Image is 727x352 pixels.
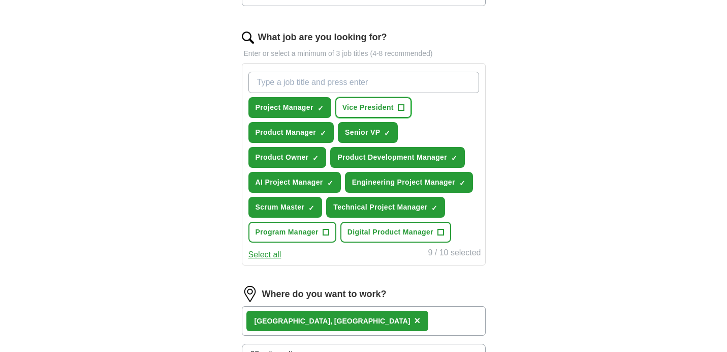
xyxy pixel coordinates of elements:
[451,154,457,162] span: ✓
[327,179,333,187] span: ✓
[256,202,305,213] span: Scrum Master
[248,72,479,93] input: Type a job title and press enter
[459,179,465,187] span: ✓
[347,227,433,238] span: Digital Product Manager
[256,177,323,188] span: AI Project Manager
[258,31,387,44] label: What job are you looking for?
[248,172,341,193] button: AI Project Manager✓
[414,315,420,326] span: ×
[340,222,451,243] button: Digital Product Manager
[248,197,323,218] button: Scrum Master✓
[342,102,394,113] span: Vice President
[352,177,455,188] span: Engineering Project Manager
[318,104,324,112] span: ✓
[256,227,319,238] span: Program Manager
[330,147,465,168] button: Product Development Manager✓
[248,97,331,118] button: Project Manager✓
[248,147,327,168] button: Product Owner✓
[345,172,473,193] button: Engineering Project Manager✓
[312,154,319,162] span: ✓
[414,313,420,329] button: ×
[428,247,481,261] div: 9 / 10 selected
[242,48,486,59] p: Enter or select a minimum of 3 job titles (4-8 recommended)
[256,102,313,113] span: Project Manager
[431,204,437,212] span: ✓
[326,197,445,218] button: Technical Project Manager✓
[262,287,387,301] label: Where do you want to work?
[242,32,254,44] img: search.png
[333,202,427,213] span: Technical Project Manager
[337,152,447,163] span: Product Development Manager
[248,249,281,261] button: Select all
[338,122,398,143] button: Senior VP✓
[320,129,326,137] span: ✓
[255,316,410,327] div: [GEOGRAPHIC_DATA], [GEOGRAPHIC_DATA]
[256,127,317,138] span: Product Manager
[345,127,380,138] span: Senior VP
[384,129,390,137] span: ✓
[335,97,412,118] button: Vice President
[248,122,334,143] button: Product Manager✓
[308,204,314,212] span: ✓
[242,286,258,302] img: location.png
[256,152,309,163] span: Product Owner
[248,222,336,243] button: Program Manager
